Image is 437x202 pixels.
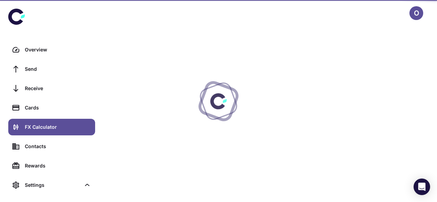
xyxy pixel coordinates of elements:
button: O [409,6,423,20]
a: Send [8,61,95,77]
div: Settings [25,181,81,189]
div: Cards [25,104,91,112]
a: FX Calculator [8,119,95,135]
div: Receive [25,85,91,92]
div: Rewards [25,162,91,170]
div: Settings [8,177,95,193]
a: Rewards [8,157,95,174]
a: Receive [8,80,95,97]
div: Contacts [25,143,91,150]
a: Contacts [8,138,95,155]
div: FX Calculator [25,123,91,131]
a: Cards [8,99,95,116]
div: Overview [25,46,91,54]
div: Open Intercom Messenger [414,179,430,195]
a: Overview [8,41,95,58]
div: Send [25,65,91,73]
